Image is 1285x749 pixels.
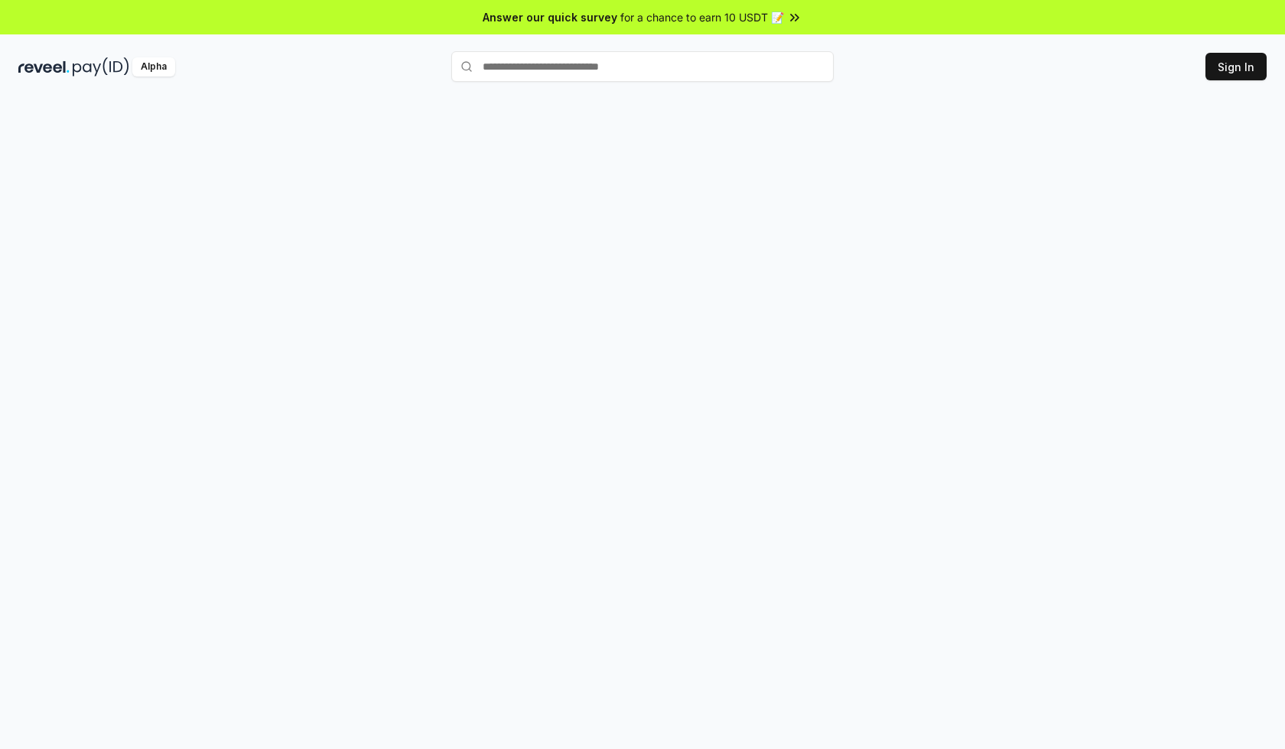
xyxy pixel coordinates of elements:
[483,9,617,25] span: Answer our quick survey
[1205,53,1267,80] button: Sign In
[73,57,129,77] img: pay_id
[132,57,175,77] div: Alpha
[620,9,784,25] span: for a chance to earn 10 USDT 📝
[18,57,70,77] img: reveel_dark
